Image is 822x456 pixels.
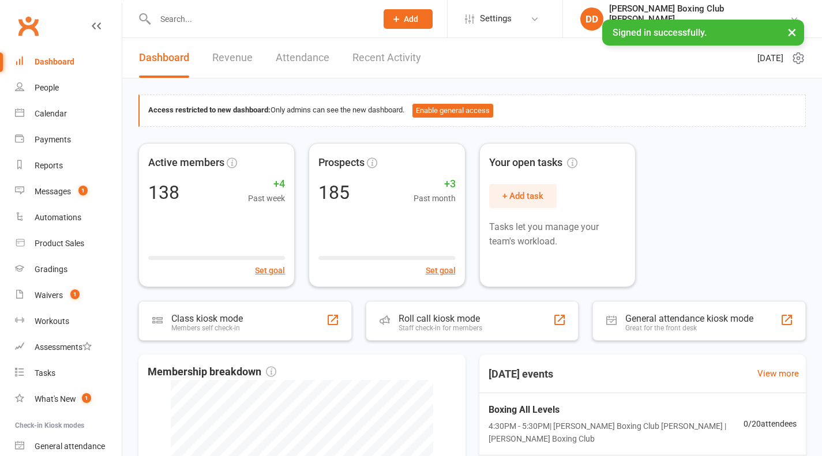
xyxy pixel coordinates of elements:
span: 0 / 20 attendees [744,417,797,430]
span: 1 [82,393,91,403]
div: 185 [318,183,350,202]
div: General attendance kiosk mode [625,313,753,324]
p: Tasks let you manage your team's workload. [489,220,626,249]
div: 138 [148,183,179,202]
span: 4:30PM - 5:30PM | [PERSON_NAME] Boxing Club [PERSON_NAME] | [PERSON_NAME] Boxing Club [489,420,744,446]
button: Set goal [255,264,285,277]
span: 1 [70,289,80,299]
div: Calendar [35,109,67,118]
a: Dashboard [139,38,189,78]
div: General attendance [35,442,105,451]
div: Members self check-in [171,324,243,332]
button: Set goal [426,264,456,277]
div: Great for the front desk [625,324,753,332]
div: What's New [35,394,76,404]
span: Membership breakdown [148,364,276,380]
button: × [782,20,802,44]
div: Automations [35,213,81,222]
input: Search... [152,11,369,27]
a: Reports [15,153,122,179]
div: Dashboard [35,57,74,66]
a: Recent Activity [352,38,421,78]
a: Messages 1 [15,179,122,205]
span: Past week [248,192,285,205]
a: Waivers 1 [15,282,122,308]
strong: Access restricted to new dashboard: [148,105,271,114]
div: Gradings [35,265,67,274]
div: Workouts [35,316,69,326]
div: Class kiosk mode [171,313,243,324]
a: Assessments [15,334,122,360]
div: DD [580,7,603,31]
span: Signed in successfully. [613,27,707,38]
span: +3 [414,176,456,193]
span: Past month [414,192,456,205]
div: Staff check-in for members [399,324,482,332]
button: Enable general access [412,104,493,118]
div: Product Sales [35,239,84,248]
div: People [35,83,59,92]
a: People [15,75,122,101]
div: Assessments [35,342,92,352]
span: +4 [248,176,285,193]
div: Waivers [35,291,63,300]
div: Messages [35,187,71,196]
a: Workouts [15,308,122,334]
div: Reports [35,161,63,170]
span: [DATE] [757,51,783,65]
button: + Add task [489,184,557,208]
button: Add [384,9,433,29]
a: Automations [15,205,122,231]
div: Payments [35,135,71,144]
a: Payments [15,127,122,153]
span: Boxing All Levels [489,402,744,417]
span: Your open tasks [489,154,577,171]
span: Settings [480,6,512,32]
div: Tasks [35,368,55,378]
span: Add [404,14,418,24]
a: Attendance [276,38,329,78]
a: Dashboard [15,49,122,75]
a: Calendar [15,101,122,127]
div: Only admins can see the new dashboard. [148,104,797,118]
a: What's New1 [15,386,122,412]
div: [PERSON_NAME] Boxing Club [PERSON_NAME] [609,3,790,24]
span: Prospects [318,154,365,171]
a: Product Sales [15,231,122,257]
a: Clubworx [14,12,43,40]
a: Revenue [212,38,253,78]
a: Tasks [15,360,122,386]
span: Active members [148,154,224,171]
h3: [DATE] events [479,364,562,385]
span: 1 [78,186,88,195]
a: View more [757,367,799,380]
a: Gradings [15,257,122,282]
div: Roll call kiosk mode [399,313,482,324]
